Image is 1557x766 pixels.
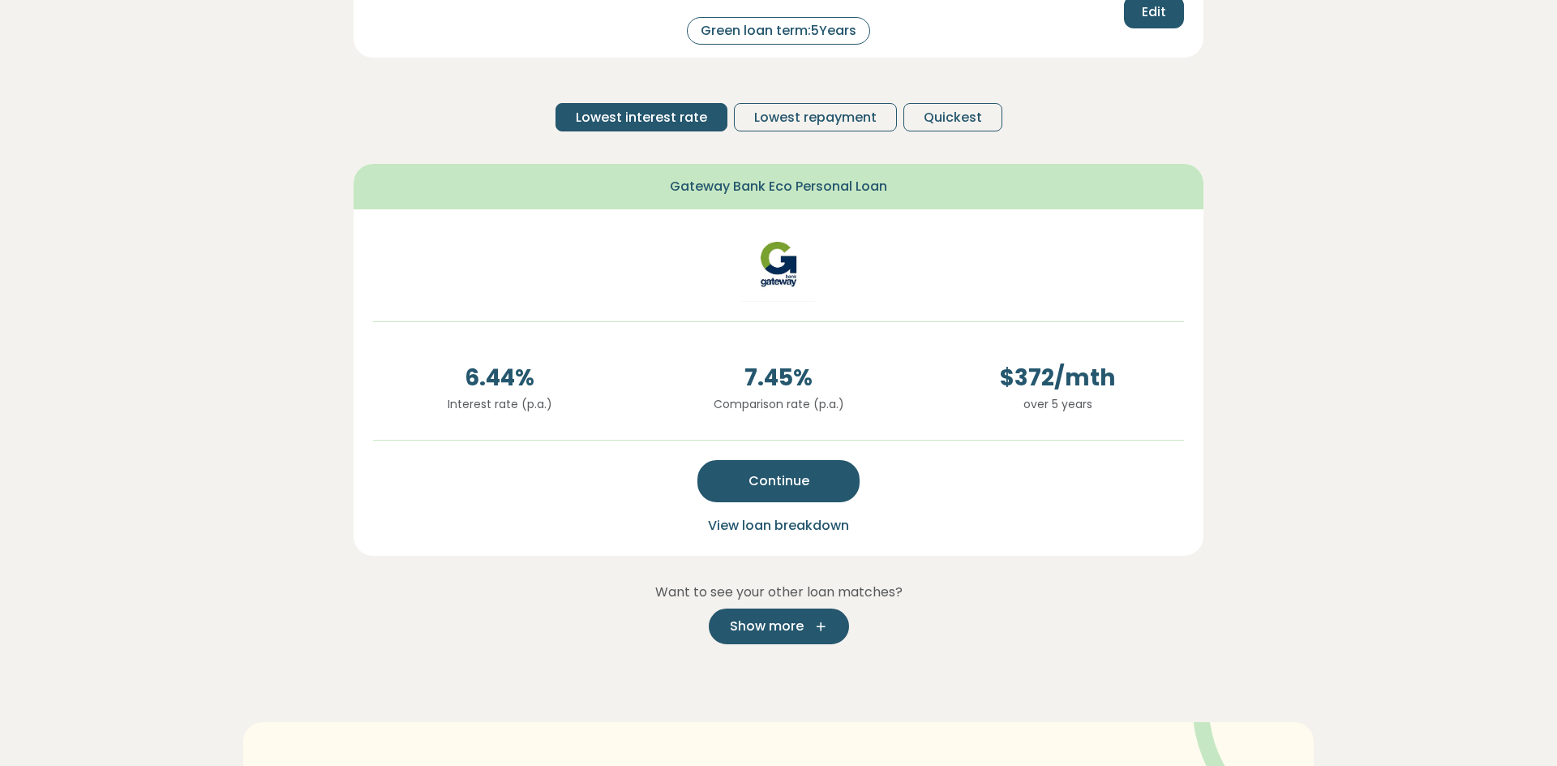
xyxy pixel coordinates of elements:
[924,108,982,127] span: Quickest
[576,108,707,127] span: Lowest interest rate
[931,361,1184,395] span: $ 372 /mth
[373,395,626,413] p: Interest rate (p.a.)
[373,361,626,395] span: 6.44 %
[697,460,860,502] button: Continue
[708,516,849,535] span: View loan breakdown
[706,229,851,302] img: gateway-bank logo
[1142,2,1166,22] span: Edit
[670,177,887,196] span: Gateway Bank Eco Personal Loan
[555,103,727,131] button: Lowest interest rate
[730,617,804,636] span: Show more
[709,609,849,644] button: Show more
[748,471,809,491] span: Continue
[734,103,897,131] button: Lowest repayment
[703,515,854,536] button: View loan breakdown
[931,395,1184,413] p: over 5 years
[652,395,905,413] p: Comparison rate (p.a.)
[652,361,905,395] span: 7.45 %
[754,108,877,127] span: Lowest repayment
[687,17,870,45] div: Green loan term: 5 Years
[903,103,1002,131] button: Quickest
[354,582,1203,603] p: Want to see your other loan matches?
